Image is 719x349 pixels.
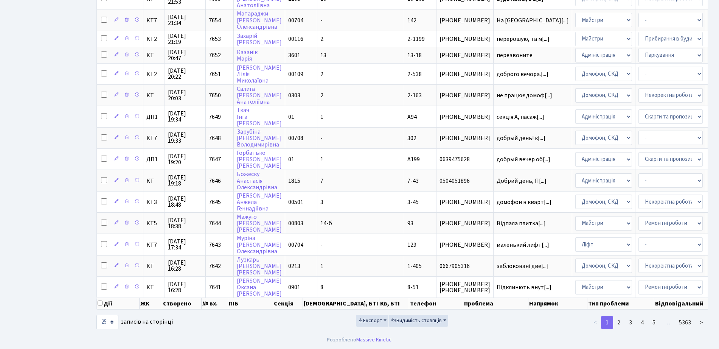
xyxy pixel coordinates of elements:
span: 13 [320,51,326,59]
th: Створено [162,298,202,309]
span: 7641 [209,283,221,291]
span: маленький лифт[...] [497,241,549,249]
span: 00704 [288,16,303,25]
th: ЖК [140,298,162,309]
span: Експорт [358,317,382,324]
a: [PERSON_NAME]Оксана[PERSON_NAME] [237,277,282,298]
span: 0639475628 [439,156,490,162]
span: 00501 [288,198,303,206]
span: - [320,241,323,249]
span: 7648 [209,134,221,142]
span: 7654 [209,16,221,25]
span: 00109 [288,70,303,78]
span: 0303 [288,91,300,100]
span: заблоковані две[...] [497,262,549,270]
span: 93 [407,219,413,227]
span: 01 [288,155,294,164]
th: Телефон [409,298,463,309]
th: Секція [273,298,303,309]
th: № вх. [202,298,228,309]
span: КТ7 [146,242,162,248]
span: ДП1 [146,156,162,162]
span: 2-1199 [407,35,425,43]
span: 8 [320,283,323,291]
span: На [GEOGRAPHIC_DATA][...] [497,16,569,25]
span: 3601 [288,51,300,59]
span: перерошую, та м[...] [497,35,550,43]
span: 0901 [288,283,300,291]
span: Відпала плитка[...] [497,219,546,227]
span: [PHONE_NUMBER] [439,36,490,42]
span: - [320,134,323,142]
th: Проблема [463,298,528,309]
span: 0213 [288,262,300,270]
span: [DATE] 16:28 [168,260,202,272]
span: [DATE] 21:19 [168,33,202,45]
span: [DATE] 20:47 [168,49,202,61]
span: КТ7 [146,17,162,23]
a: 5363 [674,316,696,329]
span: 00803 [288,219,303,227]
a: Салига[PERSON_NAME]Анатоліївна [237,85,282,106]
span: 302 [407,134,416,142]
span: [PHONE_NUMBER] [439,199,490,205]
span: [DATE] 16:28 [168,281,202,293]
span: [PHONE_NUMBER] [439,114,490,120]
span: Підклинють внут[...] [497,283,551,291]
a: 2 [613,316,625,329]
span: ДП1 [146,114,162,120]
span: 3 [320,198,323,206]
a: БожескуАнастасіяОлександрівна [237,170,277,192]
span: доброго вечора.[...] [497,70,548,78]
span: 7645 [209,198,221,206]
span: [DATE] 19:34 [168,111,202,123]
a: 1 [601,316,613,329]
span: 7647 [209,155,221,164]
span: 00116 [288,35,303,43]
a: Захарій[PERSON_NAME] [237,32,282,47]
a: > [695,316,708,329]
span: [PHONE_NUMBER] [439,17,490,23]
span: секція А, пасаж[...] [497,113,544,121]
a: Муріна[PERSON_NAME]Олександрівна [237,234,282,256]
span: 2-163 [407,91,422,100]
th: Кв, БТІ [379,298,409,309]
span: КТ [146,178,162,184]
span: [PHONE_NUMBER] [PHONE_NUMBER] [439,281,490,293]
span: КТ7 [146,135,162,141]
span: 2-538 [407,70,422,78]
span: 2 [320,35,323,43]
span: 2 [320,70,323,78]
th: Тип проблеми [587,298,655,309]
span: 7-43 [407,177,419,185]
select: записів на сторінці [96,315,118,329]
span: добрый день! к[...] [497,134,545,142]
span: КТ2 [146,71,162,77]
a: Матараджи[PERSON_NAME]Олександрівна [237,10,282,31]
div: Розроблено . [327,336,393,344]
span: 7652 [209,51,221,59]
span: перезвоните [497,52,569,58]
a: Зарубіна[PERSON_NAME]Володимирівна [237,128,282,149]
span: 0504051896 [439,178,490,184]
span: КТ [146,284,162,290]
span: КТ3 [146,199,162,205]
span: 2 [320,91,323,100]
th: [DEMOGRAPHIC_DATA], БТІ [303,298,379,309]
a: ТкачІнга[PERSON_NAME] [237,106,282,128]
span: КТ [146,263,162,269]
a: КазанікМарія [237,48,258,63]
span: КТ5 [146,220,162,226]
span: [DATE] 20:03 [168,89,202,101]
span: [DATE] 19:18 [168,174,202,187]
span: [PHONE_NUMBER] [439,52,490,58]
span: 7649 [209,113,221,121]
span: [DATE] 18:38 [168,217,202,229]
span: А199 [407,155,420,164]
span: КТ2 [146,36,162,42]
span: 1 [320,262,323,270]
span: домофон в кварт[...] [497,198,551,206]
button: Експорт [356,315,389,327]
span: 01 [288,113,294,121]
span: [PHONE_NUMBER] [439,220,490,226]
